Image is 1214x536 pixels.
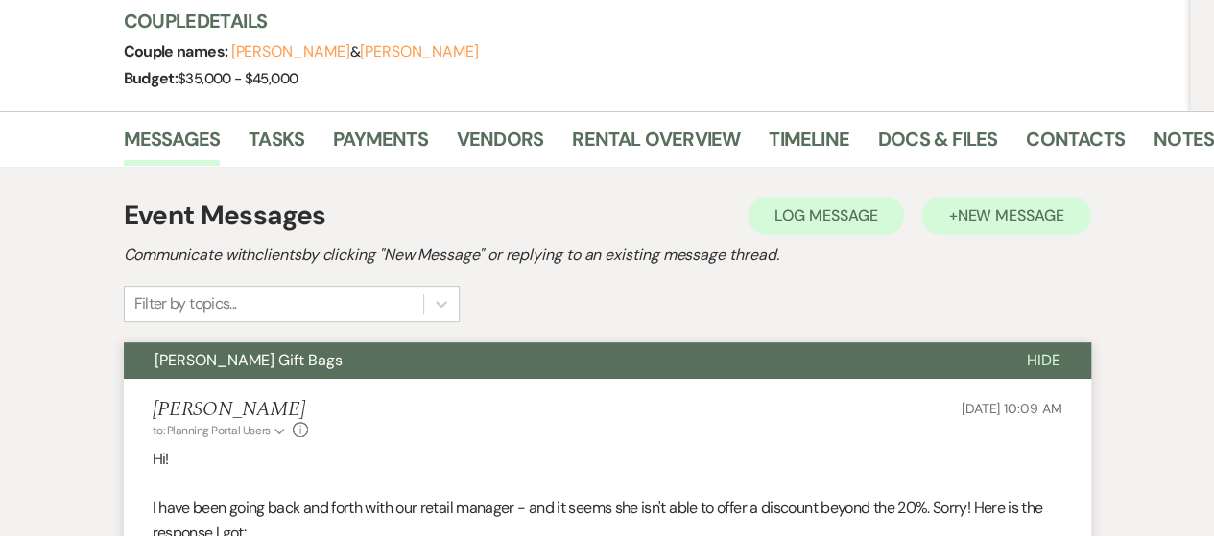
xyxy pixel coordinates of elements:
span: Budget: [124,68,179,88]
a: Timeline [769,124,849,166]
a: Contacts [1026,124,1125,166]
div: Filter by topics... [134,292,237,315]
button: Log Message [748,197,904,235]
h1: Event Messages [124,196,326,236]
a: Payments [333,124,428,166]
span: New Message [957,205,1063,225]
button: Hide [996,342,1091,379]
span: $35,000 - $45,000 [178,69,298,88]
span: & [231,42,479,61]
button: [PERSON_NAME] [231,44,350,59]
span: to: Planning Portal Users [153,423,271,438]
button: [PERSON_NAME] [360,44,479,59]
a: Vendors [457,124,543,166]
a: Messages [124,124,221,166]
span: Log Message [774,205,877,225]
span: [PERSON_NAME] Gift Bags [155,350,343,370]
p: Hi! [153,447,1062,472]
button: [PERSON_NAME] Gift Bags [124,342,996,379]
button: +New Message [921,197,1090,235]
h2: Communicate with clients by clicking "New Message" or replying to an existing message thread. [124,244,1091,267]
span: Hide [1027,350,1060,370]
a: Rental Overview [572,124,740,166]
button: to: Planning Portal Users [153,422,289,439]
span: Couple names: [124,41,231,61]
a: Tasks [249,124,304,166]
a: Docs & Files [878,124,997,166]
span: [DATE] 10:09 AM [962,400,1062,417]
h5: [PERSON_NAME] [153,398,309,422]
a: Notes [1154,124,1214,166]
h3: Couple Details [124,8,1172,35]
